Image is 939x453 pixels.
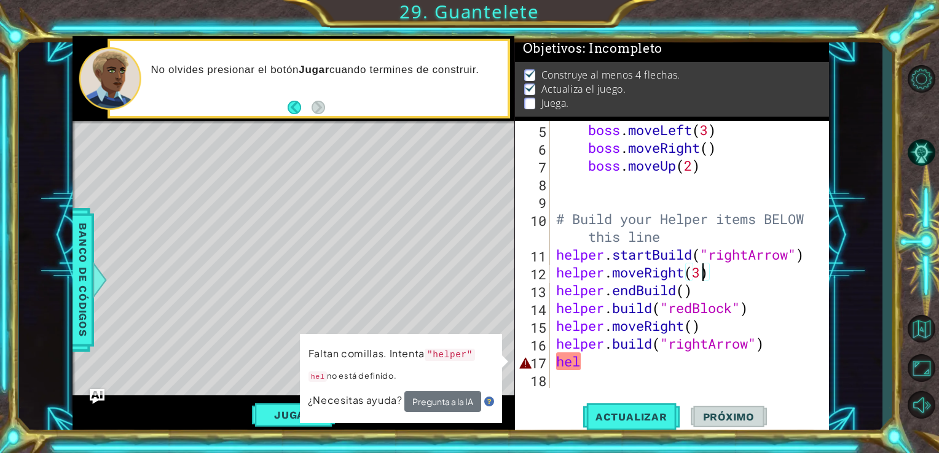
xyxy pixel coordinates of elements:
div: 12 [517,265,550,283]
span: : Incompleto [583,41,662,56]
div: 17 [517,354,550,372]
button: Actualizar [583,401,680,432]
button: Next [312,101,325,114]
button: Pregunta a la IA [404,391,481,412]
div: 7 [517,158,550,176]
span: Banco de códigos [73,216,93,343]
div: 5 [517,123,550,141]
button: Jugar [252,403,335,427]
code: hel [308,371,328,382]
button: Maximizar navegador [903,351,939,384]
div: 13 [517,283,550,301]
div: 10 [517,212,550,247]
button: Próximo [691,401,767,432]
button: Sonido apagado [903,388,939,421]
img: Hint [484,397,494,406]
p: Faltan comillas. Intenta [308,346,475,362]
span: ¿Necesitas ayuda? [308,393,404,406]
span: Actualizar [583,411,680,423]
div: 11 [517,247,550,265]
div: 9 [517,194,550,212]
img: Check mark for checkbox [524,82,536,92]
img: Check mark for checkbox [524,68,536,78]
button: Volver al mapa [903,311,939,346]
p: No olvides presionar el botón cuando termines de construir. [151,63,499,77]
code: "helper" [425,349,475,361]
button: Ask AI [90,389,104,404]
div: 18 [517,372,550,390]
div: 6 [517,141,550,158]
div: 16 [517,336,550,354]
p: no está definido. [308,368,475,384]
p: Construye al menos 4 flechas. [541,68,680,82]
p: Actualiza el juego. [541,82,626,96]
div: 8 [517,176,550,194]
div: 15 [517,319,550,336]
a: Volver al mapa [903,309,939,349]
button: Pista IA [903,136,939,169]
span: Próximo [691,411,767,423]
div: 14 [517,301,550,319]
span: Objetivos [523,41,663,56]
strong: Jugar [299,64,329,75]
p: Juega. [541,96,569,110]
button: Back [288,101,312,114]
button: Opciones de nivel [903,63,939,96]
